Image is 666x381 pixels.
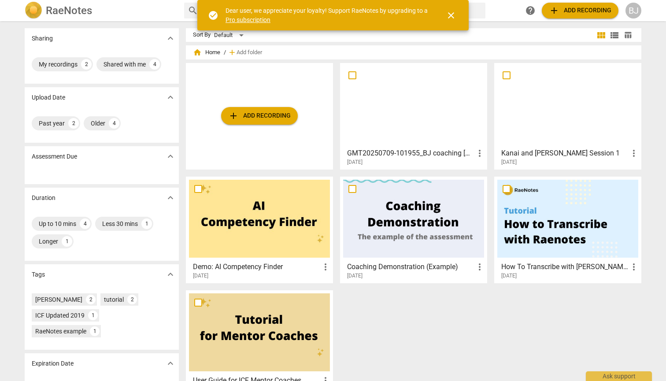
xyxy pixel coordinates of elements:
[141,218,152,229] div: 1
[164,32,177,45] button: Show more
[32,93,65,102] p: Upload Date
[189,180,330,279] a: Demo: AI Competency Finder[DATE]
[501,262,629,272] h3: How To Transcribe with RaeNotes
[165,269,176,280] span: expand_more
[164,268,177,281] button: Show more
[608,29,621,42] button: List view
[165,358,176,369] span: expand_more
[32,193,55,203] p: Duration
[102,219,138,228] div: Less 30 mins
[39,119,65,128] div: Past year
[62,236,72,247] div: 1
[32,359,74,368] p: Expiration Date
[549,5,611,16] span: Add recording
[164,357,177,370] button: Show more
[347,262,474,272] h3: Coaching Demonstration (Example)
[625,3,641,18] button: BJ
[32,270,45,279] p: Tags
[35,327,86,336] div: RaeNotes example
[104,60,146,69] div: Shared with me
[522,3,538,18] a: Help
[25,2,42,19] img: Logo
[86,295,96,304] div: 2
[193,48,220,57] span: Home
[228,111,291,121] span: Add recording
[104,295,124,304] div: tutorial
[39,60,78,69] div: My recordings
[35,311,85,320] div: ICF Updated 2019
[35,295,82,304] div: [PERSON_NAME]
[501,148,629,159] h3: Kanai and Brigitte Session 1
[446,10,456,21] span: close
[224,49,226,56] span: /
[39,219,76,228] div: Up to 10 mins
[595,29,608,42] button: Tile view
[127,295,137,304] div: 2
[188,5,198,16] span: search
[343,180,484,279] a: Coaching Demonstration (Example)[DATE]
[165,33,176,44] span: expand_more
[474,148,485,159] span: more_vert
[68,118,79,129] div: 2
[525,5,536,16] span: help
[165,92,176,103] span: expand_more
[90,326,100,336] div: 1
[497,180,638,279] a: How To Transcribe with [PERSON_NAME][DATE]
[165,192,176,203] span: expand_more
[32,34,53,43] p: Sharing
[226,16,270,23] a: Pro subscription
[501,159,517,166] span: [DATE]
[25,2,177,19] a: LogoRaeNotes
[228,48,237,57] span: add
[629,148,639,159] span: more_vert
[32,152,77,161] p: Assessment Due
[596,30,607,41] span: view_module
[226,6,430,24] div: Dear user, we appreciate your loyalty! Support RaeNotes by upgrading to a
[109,118,119,129] div: 4
[228,111,239,121] span: add
[193,272,208,280] span: [DATE]
[586,371,652,381] div: Ask support
[221,107,298,125] button: Upload
[343,66,484,166] a: GMT20250709-101955_BJ coaching [GEOGRAPHIC_DATA][DATE]
[91,119,105,128] div: Older
[624,31,632,39] span: table_chart
[629,262,639,272] span: more_vert
[164,191,177,204] button: Show more
[497,66,638,166] a: Kanai and [PERSON_NAME] Session 1[DATE]
[347,272,363,280] span: [DATE]
[149,59,160,70] div: 4
[347,148,474,159] h3: GMT20250709-101955_BJ coaching Krizstina
[214,28,247,42] div: Default
[609,30,620,41] span: view_list
[501,272,517,280] span: [DATE]
[39,237,58,246] div: Longer
[164,91,177,104] button: Show more
[80,218,90,229] div: 4
[237,49,262,56] span: Add folder
[81,59,92,70] div: 2
[46,4,92,17] h2: RaeNotes
[549,5,559,16] span: add
[542,3,618,18] button: Upload
[474,262,485,272] span: more_vert
[320,262,331,272] span: more_vert
[164,150,177,163] button: Show more
[193,262,320,272] h3: Demo: AI Competency Finder
[621,29,634,42] button: Table view
[208,10,218,21] span: check_circle
[193,32,211,38] div: Sort By
[193,48,202,57] span: home
[165,151,176,162] span: expand_more
[88,311,98,320] div: 1
[347,159,363,166] span: [DATE]
[440,5,462,26] button: Close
